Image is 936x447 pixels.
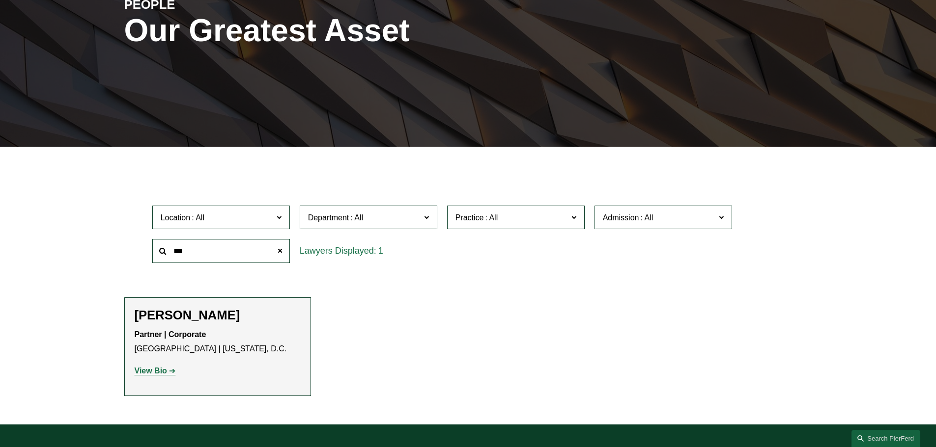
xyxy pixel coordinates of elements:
a: View Bio [135,367,176,375]
span: Admission [603,213,639,222]
strong: View Bio [135,367,167,375]
span: Practice [455,213,484,222]
span: 1 [378,246,383,256]
span: Department [308,213,349,222]
a: Search this site [851,430,920,447]
strong: Partner | Corporate [135,330,206,339]
h1: Our Greatest Asset [124,13,583,49]
span: Location [161,213,191,222]
h2: [PERSON_NAME] [135,308,301,323]
p: [GEOGRAPHIC_DATA] | [US_STATE], D.C. [135,328,301,356]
